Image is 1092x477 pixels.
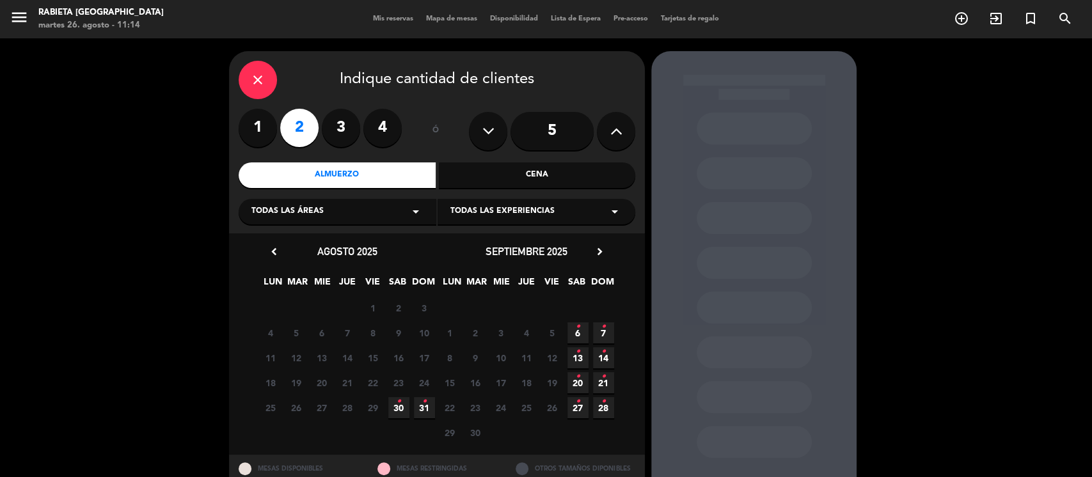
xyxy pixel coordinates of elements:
span: 2 [388,297,409,318]
span: SAB [566,274,587,295]
span: Todas las áreas [251,205,324,218]
span: 16 [465,372,486,393]
span: 29 [363,397,384,418]
span: 27 [312,397,333,418]
span: 30 [465,422,486,443]
i: arrow_drop_down [408,204,423,219]
i: • [397,391,401,412]
span: DOM [591,274,612,295]
span: 6 [567,322,589,343]
i: turned_in_not [1023,11,1038,26]
span: 20 [567,372,589,393]
span: 1 [363,297,384,318]
span: Disponibilidad [484,15,544,22]
span: Pre-acceso [607,15,654,22]
span: 25 [260,397,281,418]
span: 8 [439,347,461,368]
span: SAB [387,274,408,295]
span: 25 [516,397,537,418]
div: Almuerzo [239,162,436,188]
span: 11 [516,347,537,368]
button: menu [10,8,29,31]
span: agosto 2025 [317,245,377,258]
div: Cena [439,162,636,188]
i: add_circle_outline [954,11,969,26]
span: 20 [312,372,333,393]
span: 10 [414,322,435,343]
span: MAR [466,274,487,295]
div: ó [415,109,456,153]
span: 4 [260,322,281,343]
span: 9 [465,347,486,368]
span: VIE [541,274,562,295]
span: 17 [491,372,512,393]
span: 19 [286,372,307,393]
i: • [601,317,606,337]
span: VIE [362,274,383,295]
i: • [576,366,580,387]
span: 5 [286,322,307,343]
span: 4 [516,322,537,343]
i: • [576,341,580,362]
label: 1 [239,109,277,147]
i: • [601,366,606,387]
span: 23 [388,372,409,393]
span: 27 [567,397,589,418]
span: 26 [542,397,563,418]
span: 16 [388,347,409,368]
label: 4 [363,109,402,147]
span: 13 [312,347,333,368]
i: • [601,341,606,362]
span: 3 [491,322,512,343]
span: 2 [465,322,486,343]
span: 7 [337,322,358,343]
span: 24 [414,372,435,393]
span: 24 [491,397,512,418]
span: LUN [262,274,283,295]
i: • [422,391,427,412]
span: 19 [542,372,563,393]
span: JUE [337,274,358,295]
span: 9 [388,322,409,343]
label: 2 [280,109,319,147]
i: • [576,317,580,337]
span: MAR [287,274,308,295]
div: Rabieta [GEOGRAPHIC_DATA] [38,6,164,19]
span: Mis reservas [367,15,420,22]
span: 8 [363,322,384,343]
span: 13 [567,347,589,368]
span: 17 [414,347,435,368]
i: exit_to_app [988,11,1004,26]
span: MIE [491,274,512,295]
span: MIE [312,274,333,295]
span: 18 [260,372,281,393]
i: close [250,72,265,88]
i: menu [10,8,29,27]
span: 12 [542,347,563,368]
i: • [576,391,580,412]
span: 11 [260,347,281,368]
span: 30 [388,397,409,418]
span: 15 [439,372,461,393]
i: search [1057,11,1073,26]
span: DOM [412,274,433,295]
i: chevron_right [593,245,606,258]
span: JUE [516,274,537,295]
span: 31 [414,397,435,418]
span: septiembre 2025 [486,245,567,258]
span: 18 [516,372,537,393]
span: Tarjetas de regalo [654,15,725,22]
span: 6 [312,322,333,343]
span: 3 [414,297,435,318]
span: 23 [465,397,486,418]
span: 26 [286,397,307,418]
span: 14 [593,347,614,368]
i: • [601,391,606,412]
div: martes 26. agosto - 11:14 [38,19,164,32]
span: 21 [593,372,614,393]
span: 5 [542,322,563,343]
span: 15 [363,347,384,368]
i: arrow_drop_down [607,204,622,219]
span: 21 [337,372,358,393]
span: Todas las experiencias [450,205,555,218]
